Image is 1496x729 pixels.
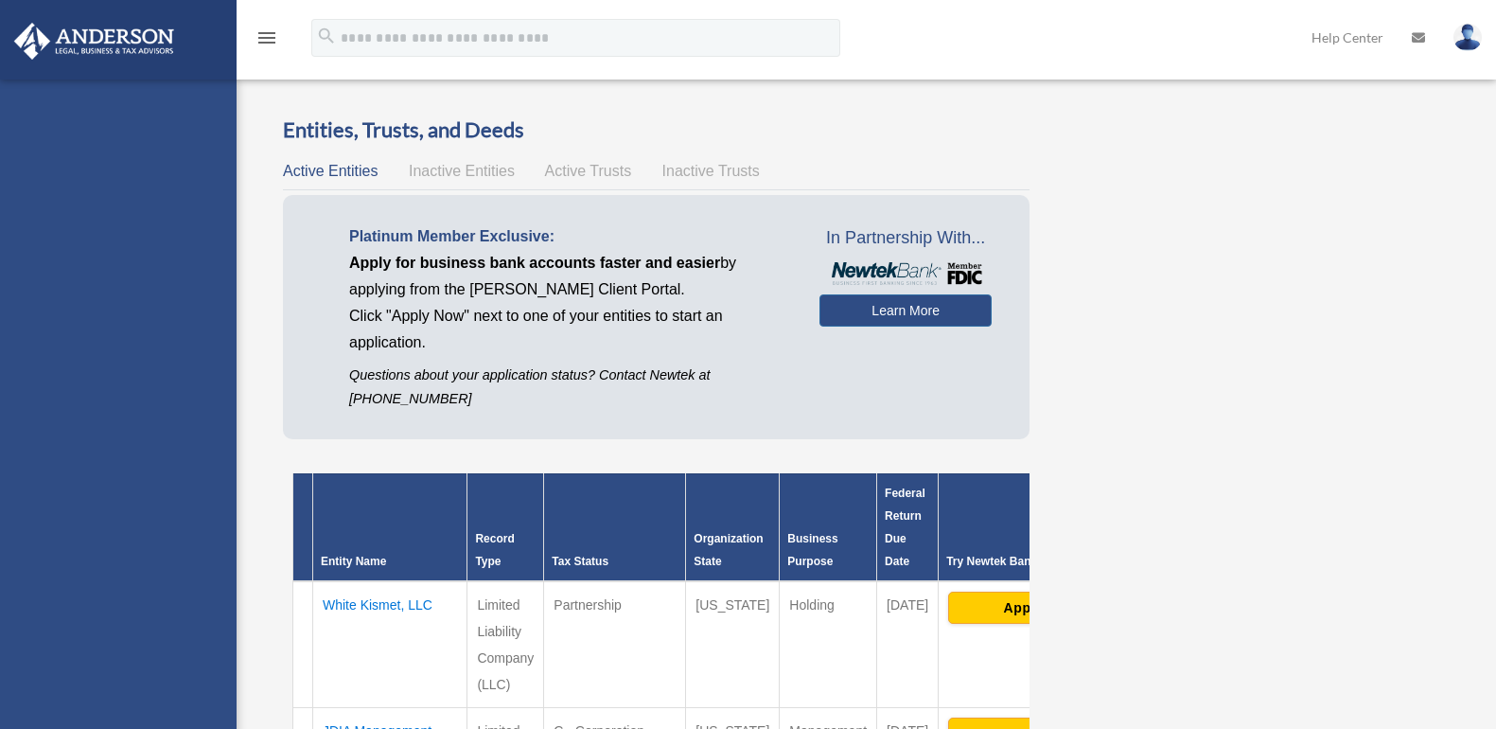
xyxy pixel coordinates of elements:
[255,33,278,49] a: menu
[313,473,467,581] th: Entity Name
[877,473,939,581] th: Federal Return Due Date
[1453,24,1482,51] img: User Pic
[349,223,791,250] p: Platinum Member Exclusive:
[829,262,982,285] img: NewtekBankLogoSM.png
[313,581,467,708] td: White Kismet, LLC
[544,473,686,581] th: Tax Status
[349,303,791,356] p: Click "Apply Now" next to one of your entities to start an application.
[686,581,780,708] td: [US_STATE]
[545,163,632,179] span: Active Trusts
[780,581,877,708] td: Holding
[467,581,544,708] td: Limited Liability Company (LLC)
[662,163,760,179] span: Inactive Trusts
[686,473,780,581] th: Organization State
[283,116,1030,145] h3: Entities, Trusts, and Deeds
[9,23,180,60] img: Anderson Advisors Platinum Portal
[819,223,992,254] span: In Partnership With...
[819,294,992,327] a: Learn More
[255,27,278,49] i: menu
[349,364,791,411] p: Questions about your application status? Contact Newtek at [PHONE_NUMBER]
[283,163,378,179] span: Active Entities
[349,255,720,271] span: Apply for business bank accounts faster and easier
[877,581,939,708] td: [DATE]
[946,550,1135,573] div: Try Newtek Bank
[544,581,686,708] td: Partnership
[316,26,337,46] i: search
[780,473,877,581] th: Business Purpose
[467,473,544,581] th: Record Type
[948,592,1133,624] button: Apply Now
[349,250,791,303] p: by applying from the [PERSON_NAME] Client Portal.
[409,163,515,179] span: Inactive Entities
